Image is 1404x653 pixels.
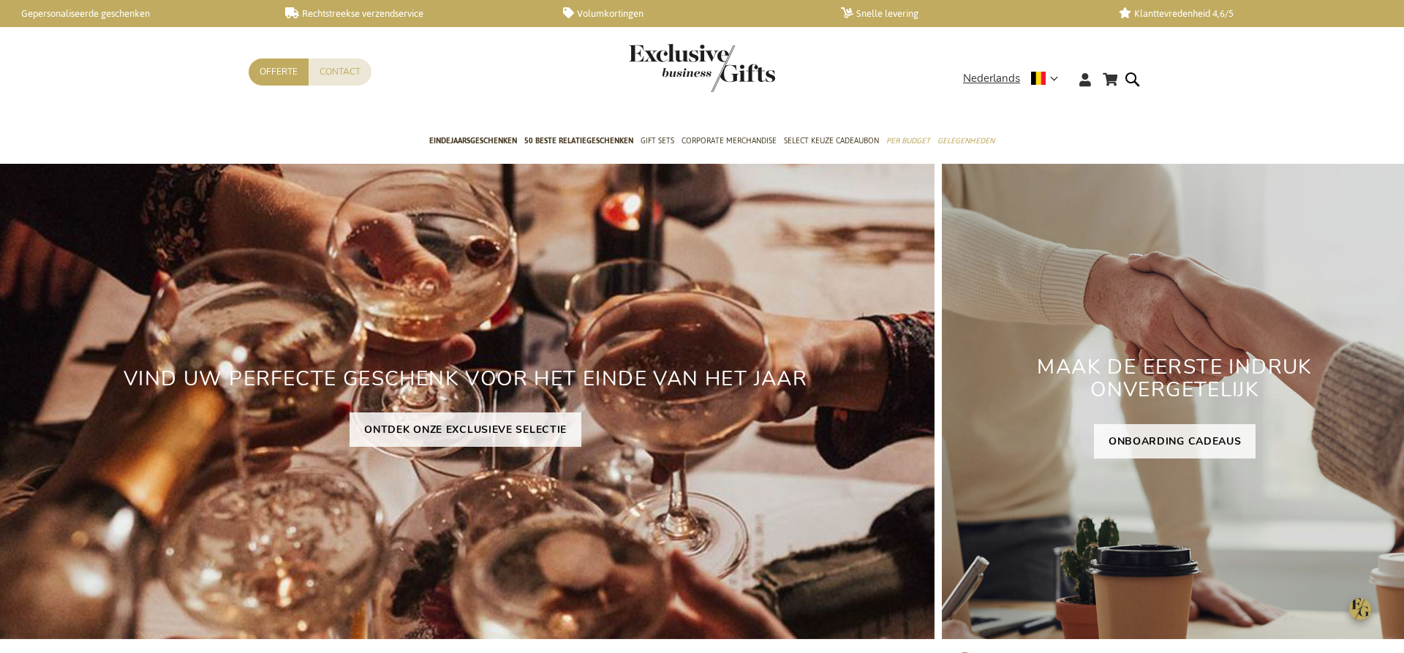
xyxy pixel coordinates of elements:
span: 50 beste relatiegeschenken [524,133,633,148]
span: Corporate Merchandise [682,133,777,148]
span: Eindejaarsgeschenken [429,133,517,148]
a: Contact [309,58,371,86]
a: Rechtstreekse verzendservice [285,7,540,20]
div: Nederlands [963,70,1068,87]
span: Select Keuze Cadeaubon [784,133,879,148]
a: Gepersonaliseerde geschenken [7,7,262,20]
a: store logo [629,44,702,92]
span: Gelegenheden [937,133,994,148]
a: Offerte [249,58,309,86]
img: Exclusive Business gifts logo [629,44,775,92]
a: ONTDEK ONZE EXCLUSIEVE SELECTIE [350,412,581,447]
a: Snelle levering [841,7,1095,20]
span: Nederlands [963,70,1020,87]
a: Volumkortingen [563,7,818,20]
span: Per Budget [886,133,930,148]
a: ONBOARDING CADEAUS [1094,424,1256,458]
span: Gift Sets [641,133,674,148]
a: Klanttevredenheid 4,6/5 [1119,7,1373,20]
